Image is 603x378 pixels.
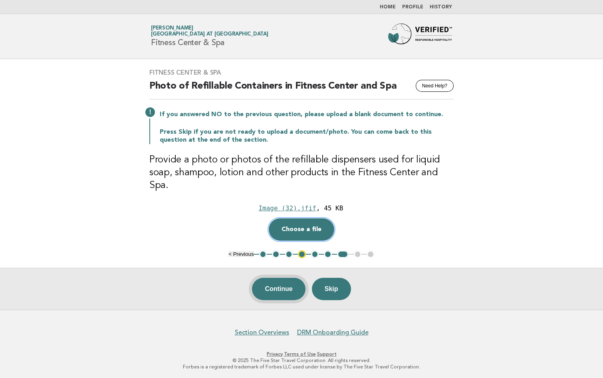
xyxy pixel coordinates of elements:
button: 5 [311,250,319,258]
div: Image (32).jfif [258,204,316,212]
p: Press Skip if you are not ready to upload a document/photo. You can come back to this question at... [160,128,454,144]
a: Terms of Use [284,351,316,357]
button: 3 [285,250,293,258]
button: Skip [312,278,351,300]
a: Home [380,5,396,10]
button: 4 [298,250,306,258]
button: 6 [324,250,332,258]
p: If you answered NO to the previous question, please upload a blank document to continue. [160,111,454,119]
p: Forbes is a registered trademark of Forbes LLC used under license by The Five Star Travel Corpora... [57,364,546,370]
button: 1 [259,250,267,258]
button: < Previous [228,251,254,257]
a: [PERSON_NAME][GEOGRAPHIC_DATA] at [GEOGRAPHIC_DATA] [151,26,268,37]
button: Continue [252,278,305,300]
a: Privacy [267,351,283,357]
span: [GEOGRAPHIC_DATA] at [GEOGRAPHIC_DATA] [151,32,268,37]
h2: Photo of Refillable Containers in Fitness Center and Spa [149,80,454,99]
a: Support [317,351,337,357]
button: Choose a file [269,218,334,241]
a: History [430,5,452,10]
h3: Provide a photo or photos of the refillable dispensers used for liquid soap, shampoo, lotion and ... [149,154,454,192]
a: DRM Onboarding Guide [297,329,369,336]
p: · · [57,351,546,357]
div: , 45 KB [316,204,343,212]
button: Need Help? [416,80,454,92]
p: © 2025 The Five Star Travel Corporation. All rights reserved. [57,357,546,364]
img: Forbes Travel Guide [388,24,452,49]
h3: Fitness Center & Spa [149,69,454,77]
a: Profile [402,5,423,10]
button: 7 [337,250,349,258]
a: Section Overviews [235,329,289,336]
button: 2 [272,250,280,258]
h1: Fitness Center & Spa [151,26,268,47]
